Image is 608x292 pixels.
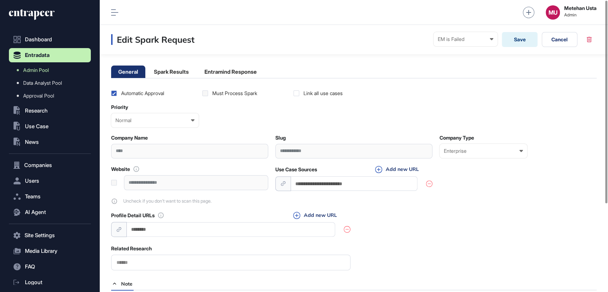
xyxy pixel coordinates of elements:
[9,158,91,172] button: Companies
[564,12,597,17] span: Admin
[9,48,91,62] button: Entradata
[24,162,52,168] span: Companies
[25,37,52,42] span: Dashboard
[25,233,55,238] span: Site Settings
[25,280,42,285] span: Logout
[25,264,35,270] span: FAQ
[12,77,91,89] a: Data Analyst Pool
[111,277,134,290] div: Note
[147,66,196,78] li: Spark Results
[25,139,39,145] span: News
[123,198,212,204] span: Uncheck if you don't want to scan this page.
[111,104,128,110] label: Priority
[25,178,39,184] span: Users
[9,119,91,134] button: Use Case
[440,135,474,141] label: Company Type
[111,246,152,251] label: Related Research
[546,5,560,20] button: MU
[502,32,537,47] button: Save
[25,52,50,58] span: Entradata
[111,34,194,45] h3: Edit Spark Request
[111,135,148,141] label: Company Name
[9,260,91,274] button: FAQ
[9,32,91,47] a: Dashboard
[275,135,286,141] label: Slug
[275,167,317,172] label: Use Case Sources
[25,108,48,114] span: Research
[373,166,421,173] button: Add new URL
[115,118,194,123] div: Normal
[542,32,577,47] button: Cancel
[25,248,57,254] span: Media Library
[444,148,523,154] div: Enterprise
[9,189,91,204] button: Teams
[438,36,493,42] div: EM is Failed
[212,90,257,97] div: Must Process Spark
[291,212,339,219] button: Add new URL
[111,213,155,218] label: Profile Detail URLs
[23,67,49,73] span: Admin Pool
[564,5,597,11] strong: Metehan Usta
[303,90,343,97] div: Link all use cases
[9,275,91,290] a: Logout
[9,205,91,219] button: AI Agent
[25,194,41,199] span: Teams
[197,66,264,78] li: Entramind Response
[12,89,91,102] a: Approval Pool
[9,244,91,258] button: Media Library
[25,124,48,129] span: Use Case
[23,80,62,86] span: Data Analyst Pool
[9,228,91,243] button: Site Settings
[9,135,91,149] button: News
[9,104,91,118] button: Research
[25,209,46,215] span: AI Agent
[23,93,54,99] span: Approval Pool
[121,90,164,97] div: Automatic Approval
[12,64,91,77] a: Admin Pool
[111,66,145,78] li: General
[9,174,91,188] button: Users
[111,166,130,172] label: Website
